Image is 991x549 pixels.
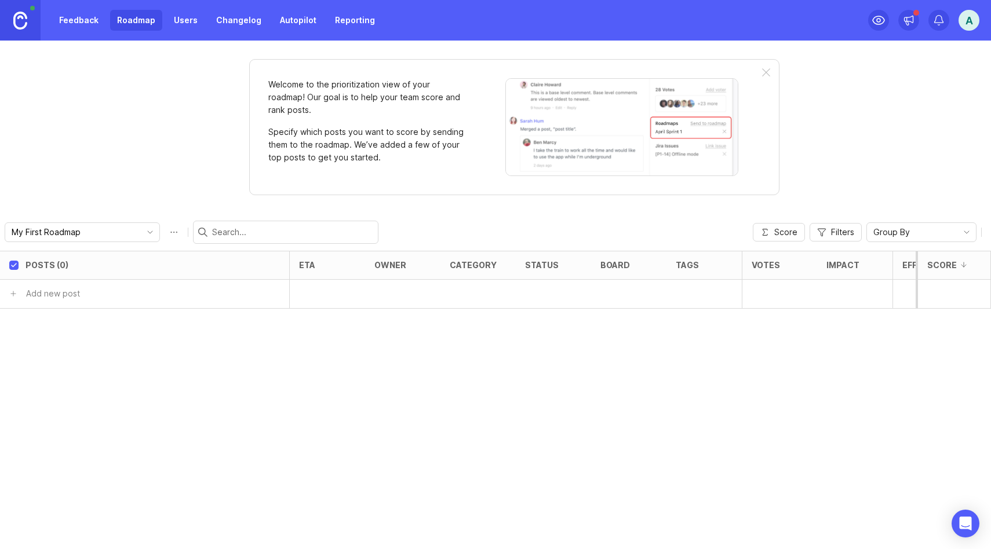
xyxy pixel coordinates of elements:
[866,222,977,242] div: toggle menu
[167,10,205,31] a: Users
[374,261,406,269] div: owner
[328,10,382,31] a: Reporting
[927,261,957,269] div: Score
[165,223,183,241] button: Roadmap options
[110,10,162,31] a: Roadmap
[957,228,976,237] svg: toggle icon
[12,226,140,239] input: My First Roadmap
[826,261,859,269] div: Impact
[273,10,323,31] a: Autopilot
[753,223,805,241] button: Score
[676,261,699,269] div: tags
[810,223,862,241] button: Filters
[13,12,27,30] img: Canny Home
[25,261,68,269] div: Posts (0)
[268,126,465,164] p: Specify which posts you want to score by sending them to the roadmap. We’ve added a few of your t...
[831,226,854,238] span: Filters
[525,261,559,269] div: status
[268,78,465,116] p: Welcome to the prioritization view of your roadmap! Our goal is to help your team score and rank ...
[959,10,979,31] button: A
[5,222,160,242] div: toggle menu
[52,10,105,31] a: Feedback
[902,261,935,269] div: Effort
[873,226,910,239] span: Group By
[952,510,979,537] div: Open Intercom Messenger
[505,78,738,176] img: When viewing a post, you can send it to a roadmap
[26,287,80,300] div: Add new post
[752,261,780,269] div: Votes
[299,261,315,269] div: eta
[450,261,497,269] div: category
[774,226,797,238] span: Score
[141,228,159,237] svg: toggle icon
[209,10,268,31] a: Changelog
[212,226,373,239] input: Search...
[600,261,630,269] div: board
